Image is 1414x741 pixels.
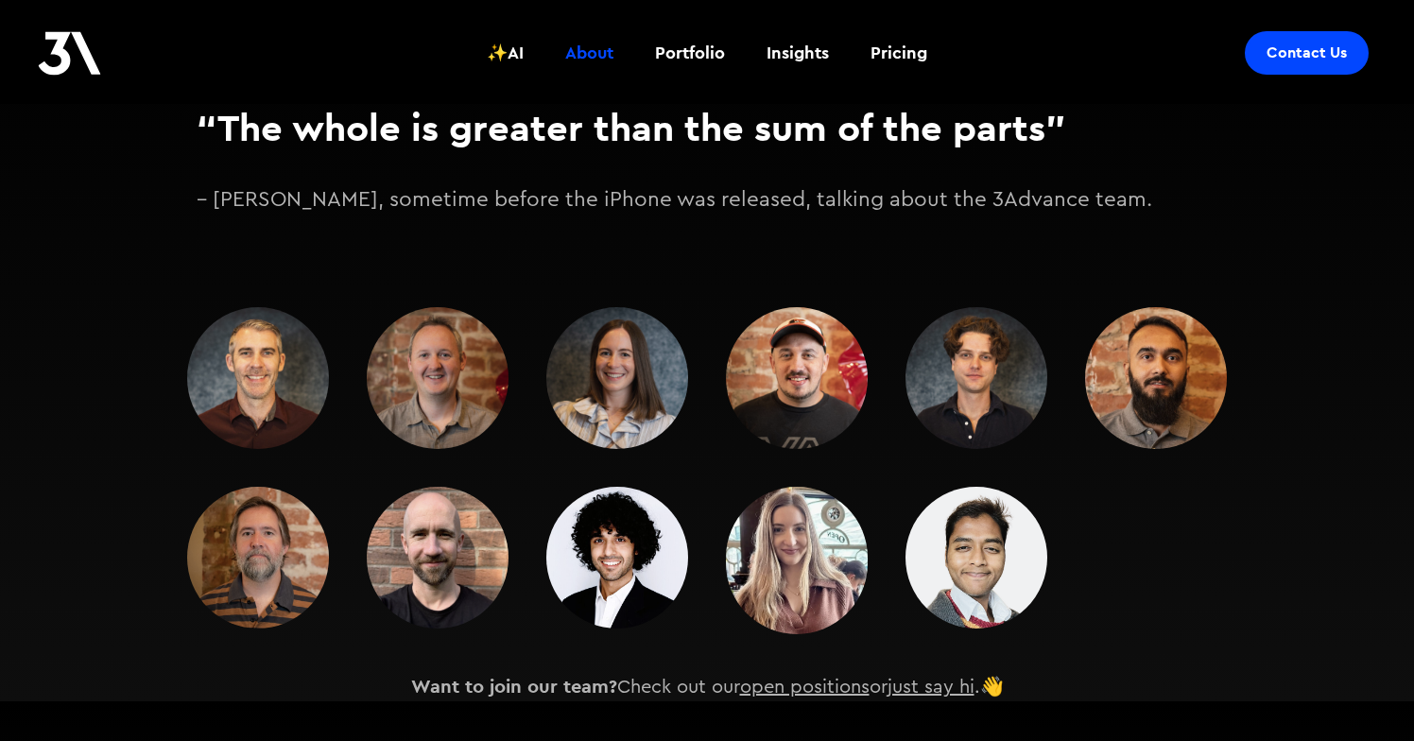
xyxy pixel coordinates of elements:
[1267,43,1347,62] div: Contact Us
[197,105,1217,150] h3: “The whole is greater than the sum of the parts”
[755,18,840,88] a: Insights
[197,184,1217,216] p: – [PERSON_NAME], sometime before the iPhone was released, talking about the 3Advance team.
[644,18,736,88] a: Portfolio
[767,41,829,65] div: Insights
[487,41,524,65] div: ✨AI
[565,41,613,65] div: About
[411,674,617,698] strong: Want to join our team?
[475,18,535,88] a: ✨AI
[655,41,725,65] div: Portfolio
[554,18,625,88] a: About
[1245,31,1369,75] a: Contact Us
[888,678,974,697] a: just say hi
[740,678,870,697] a: open positions
[859,18,939,88] a: Pricing
[871,41,927,65] div: Pricing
